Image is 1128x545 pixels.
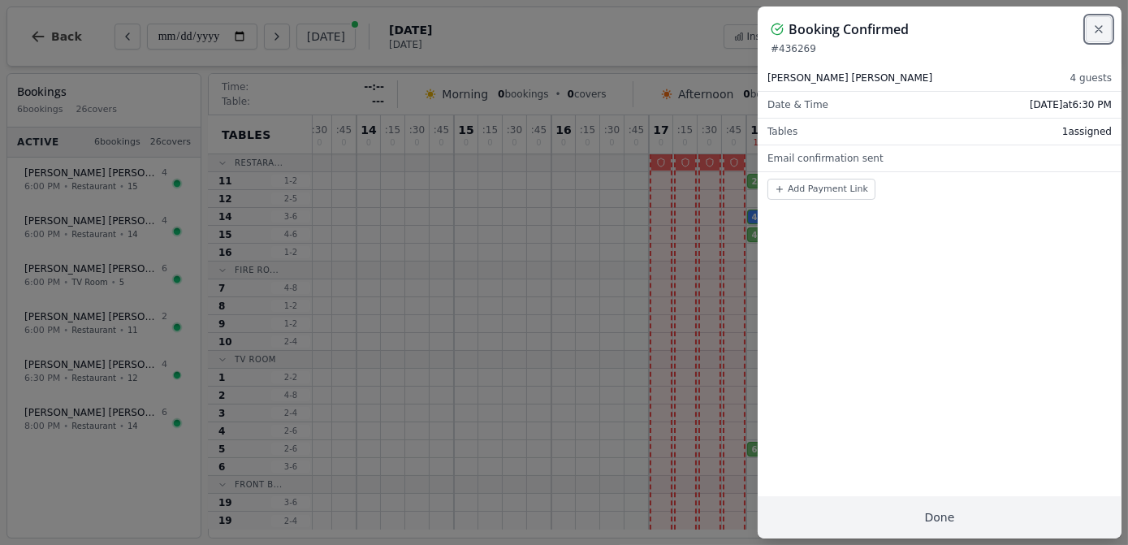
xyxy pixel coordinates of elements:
[1062,125,1112,138] span: 1 assigned
[1070,71,1112,84] span: 4 guests
[771,42,1109,55] p: # 436269
[758,496,1122,539] button: Done
[767,179,875,200] button: Add Payment Link
[789,19,909,39] h2: Booking Confirmed
[758,145,1122,171] div: Email confirmation sent
[767,125,797,138] span: Tables
[767,98,828,111] span: Date & Time
[767,71,932,84] span: [PERSON_NAME] [PERSON_NAME]
[1030,98,1112,111] span: [DATE] at 6:30 PM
